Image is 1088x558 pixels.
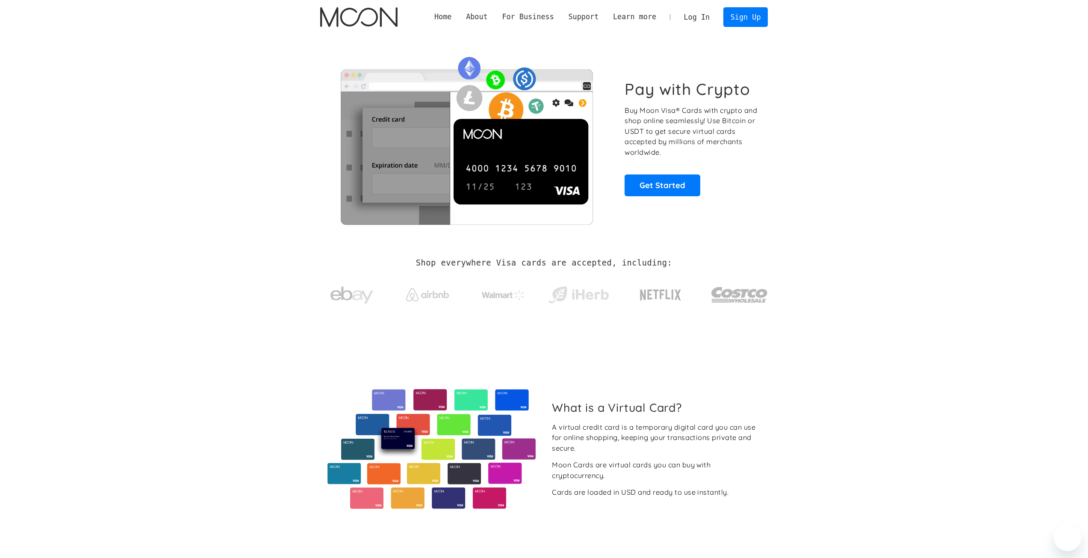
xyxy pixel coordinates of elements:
[320,51,613,224] img: Moon Cards let you spend your crypto anywhere Visa is accepted.
[711,279,768,311] img: Costco
[552,487,728,498] div: Cards are loaded in USD and ready to use instantly.
[495,12,561,22] div: For Business
[639,284,682,306] img: Netflix
[606,12,663,22] div: Learn more
[482,290,525,300] img: Walmart
[1054,524,1081,551] iframe: Button to launch messaging window
[552,401,761,414] h2: What is a Virtual Card?
[622,276,699,310] a: Netflix
[625,105,758,158] p: Buy Moon Visa® Cards with crypto and shop online seamlessly! Use Bitcoin or USDT to get secure vi...
[326,389,537,509] img: Virtual cards from Moon
[625,174,700,196] a: Get Started
[320,7,398,27] img: Moon Logo
[547,275,610,310] a: iHerb
[547,284,610,306] img: iHerb
[320,273,384,313] a: ebay
[406,288,449,301] img: Airbnb
[502,12,554,22] div: For Business
[459,12,495,22] div: About
[330,282,373,309] img: ebay
[466,12,488,22] div: About
[427,12,459,22] a: Home
[625,80,750,99] h1: Pay with Crypto
[320,7,398,27] a: home
[561,12,606,22] div: Support
[711,270,768,315] a: Costco
[613,12,656,22] div: Learn more
[677,8,717,27] a: Log In
[416,258,672,268] h2: Shop everywhere Visa cards are accepted, including:
[723,7,768,27] a: Sign Up
[552,422,761,454] div: A virtual credit card is a temporary digital card you can use for online shopping, keeping your t...
[568,12,599,22] div: Support
[552,460,761,481] div: Moon Cards are virtual cards you can buy with cryptocurrency.
[471,281,535,304] a: Walmart
[395,280,459,306] a: Airbnb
